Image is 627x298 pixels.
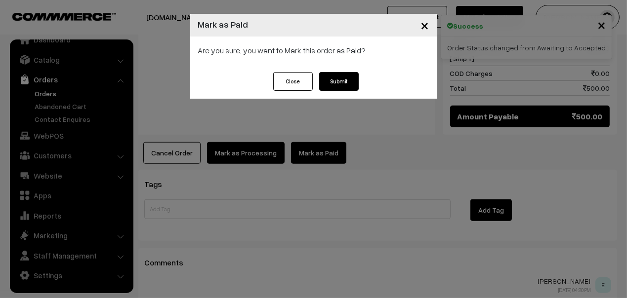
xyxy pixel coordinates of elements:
button: Submit [319,72,359,91]
button: Close [273,72,313,91]
span: × [421,16,429,34]
h4: Mark as Paid [198,18,249,31]
button: Close [413,10,437,40]
p: Are you sure, you want to Mark this order as Paid? [198,44,429,56]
